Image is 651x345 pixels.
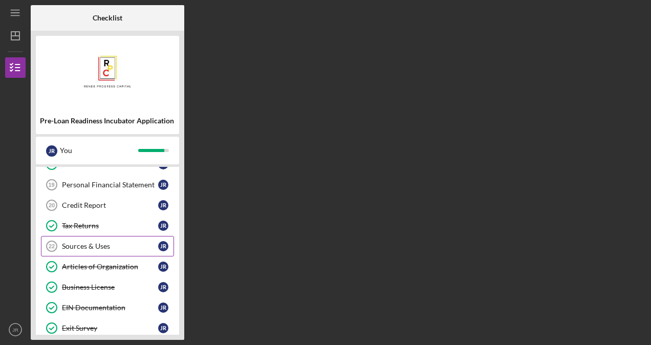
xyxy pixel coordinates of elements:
[5,319,26,340] button: JR
[158,303,168,313] div: J R
[62,283,158,291] div: Business License
[62,324,158,332] div: Exit Survey
[158,200,168,210] div: J R
[158,180,168,190] div: J R
[62,304,158,312] div: EIN Documentation
[40,117,175,125] div: Pre-Loan Readiness Incubator Application
[41,236,174,256] a: 22Sources & UsesJR
[49,202,55,208] tspan: 20
[48,182,54,188] tspan: 19
[62,263,158,271] div: Articles of Organization
[62,222,158,230] div: Tax Returns
[41,215,174,236] a: Tax ReturnsJR
[93,14,122,22] b: Checklist
[158,323,168,333] div: J R
[62,201,158,209] div: Credit Report
[41,297,174,318] a: EIN DocumentationJR
[41,318,174,338] a: Exit SurveyJR
[158,241,168,251] div: J R
[36,41,179,102] img: Product logo
[158,262,168,272] div: J R
[158,282,168,292] div: J R
[41,175,174,195] a: 19Personal Financial StatementJR
[62,242,158,250] div: Sources & Uses
[62,181,158,189] div: Personal Financial Statement
[158,221,168,231] div: J R
[41,256,174,277] a: Articles of OrganizationJR
[41,277,174,297] a: Business LicenseJR
[49,243,55,249] tspan: 22
[41,195,174,215] a: 20Credit ReportJR
[12,327,18,333] text: JR
[60,142,138,159] div: You
[46,145,57,157] div: J R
